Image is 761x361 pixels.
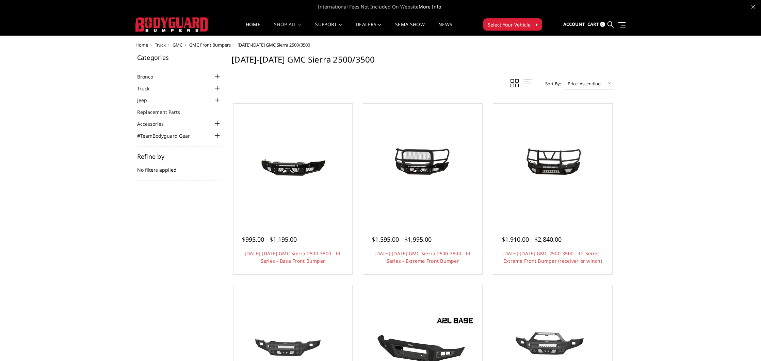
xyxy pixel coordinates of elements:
[587,21,599,27] span: Cart
[502,235,562,243] span: $1,910.00 - $2,840.00
[231,54,614,70] h1: [DATE]-[DATE] GMC Sierra 2500/3500
[189,42,231,48] a: GMC Front Bumpers
[488,21,531,28] span: Select Your Vehicle
[242,235,297,243] span: $995.00 - $1,195.00
[600,22,605,27] span: 0
[137,153,222,180] div: No filters applied
[315,22,342,35] a: Support
[238,42,310,48] span: [DATE]-[DATE] GMC Sierra 2500/3500
[563,15,585,34] a: Account
[137,85,158,92] a: Truck
[502,250,603,264] a: [DATE]-[DATE] GMC 2500-3500 - T2 Series - Extreme Front Bumper (receiver or winch)
[135,42,148,48] a: Home
[419,3,441,10] a: More Info
[135,17,209,32] img: BODYGUARD BUMPERS
[535,21,538,28] span: ▾
[587,15,605,34] a: Cart 0
[356,22,382,35] a: Dealers
[235,105,351,221] a: 2020-2023 GMC Sierra 2500-3500 - FT Series - Base Front Bumper 2020-2023 GMC Sierra 2500-3500 - F...
[137,97,156,104] a: Jeep
[137,153,222,159] h5: Refine by
[274,22,302,35] a: shop all
[541,79,561,89] label: Sort By:
[727,328,761,361] iframe: Chat Widget
[365,105,481,221] a: 2020-2023 GMC Sierra 2500-3500 - FT Series - Extreme Front Bumper 2020-2023 GMC Sierra 2500-3500 ...
[483,18,542,31] button: Select Your Vehicle
[372,235,432,243] span: $1,595.00 - $1,995.00
[246,22,260,35] a: Home
[245,250,341,264] a: [DATE]-[DATE] GMC Sierra 2500-3500 - FT Series - Base Front Bumper
[374,250,471,264] a: [DATE]-[DATE] GMC Sierra 2500-3500 - FT Series - Extreme Front Bumper
[137,73,162,80] a: Bronco
[438,22,452,35] a: News
[137,108,189,116] a: Replacement Parts
[155,42,166,48] a: Truck
[563,21,585,27] span: Account
[498,137,607,189] img: 2020-2023 GMC 2500-3500 - T2 Series - Extreme Front Bumper (receiver or winch)
[137,132,198,139] a: #TeamBodyguard Gear
[495,105,611,221] a: 2020-2023 GMC 2500-3500 - T2 Series - Extreme Front Bumper (receiver or winch) 2020-2023 GMC 2500...
[137,120,172,127] a: Accessories
[395,22,425,35] a: SEMA Show
[137,54,222,61] h5: Categories
[173,42,182,48] a: GMC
